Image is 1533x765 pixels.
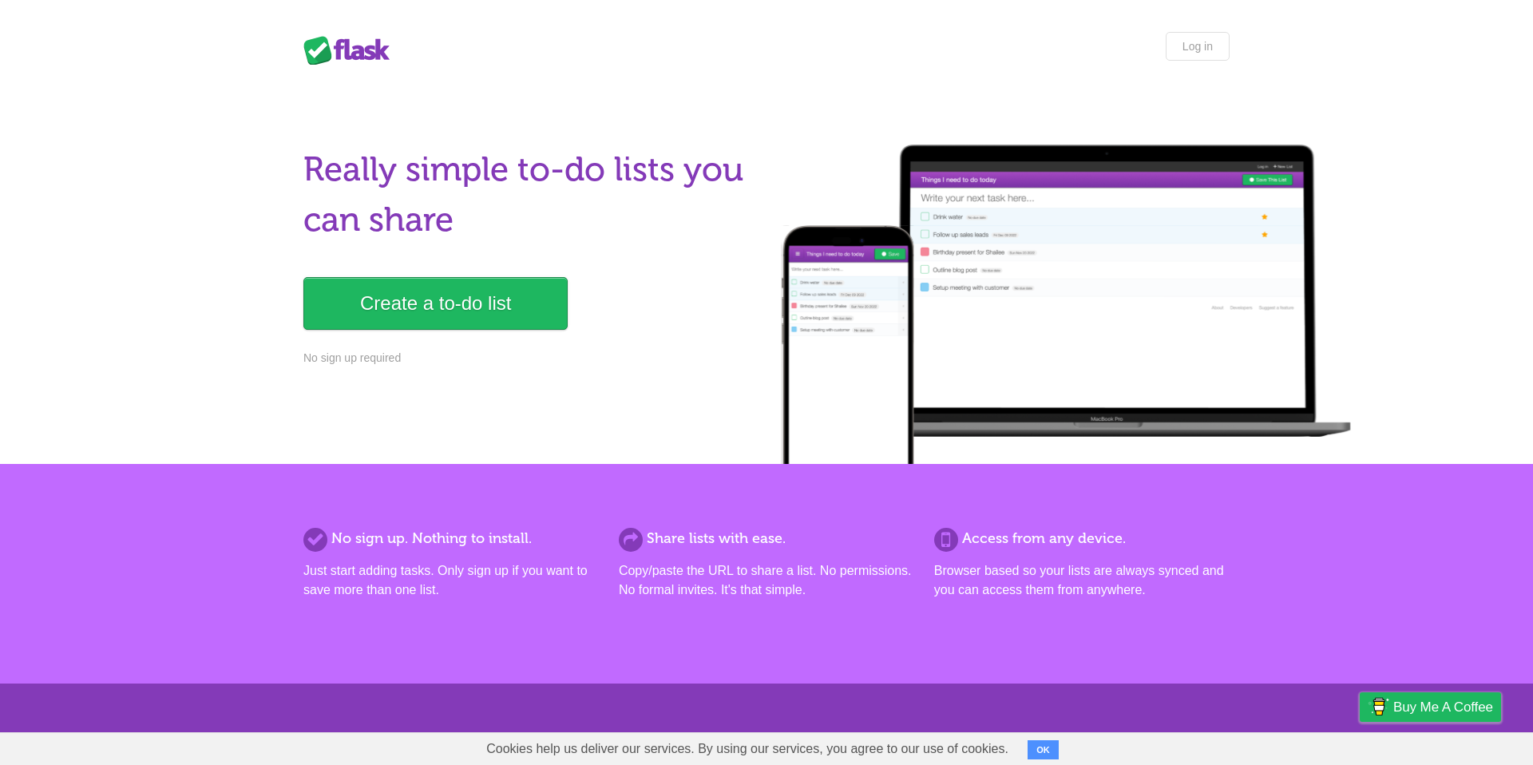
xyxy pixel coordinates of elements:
h2: No sign up. Nothing to install. [303,528,599,549]
span: Cookies help us deliver our services. By using our services, you agree to our use of cookies. [470,733,1024,765]
p: Browser based so your lists are always synced and you can access them from anywhere. [934,561,1230,600]
h2: Share lists with ease. [619,528,914,549]
h2: Access from any device. [934,528,1230,549]
button: OK [1028,740,1059,759]
a: Create a to-do list [303,277,568,330]
p: Just start adding tasks. Only sign up if you want to save more than one list. [303,561,599,600]
div: Flask Lists [303,36,399,65]
p: Copy/paste the URL to share a list. No permissions. No formal invites. It's that simple. [619,561,914,600]
img: Buy me a coffee [1368,693,1389,720]
h1: Really simple to-do lists you can share [303,145,757,245]
a: Buy me a coffee [1360,692,1501,722]
a: Log in [1166,32,1230,61]
span: Buy me a coffee [1393,693,1493,721]
p: No sign up required [303,350,757,367]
